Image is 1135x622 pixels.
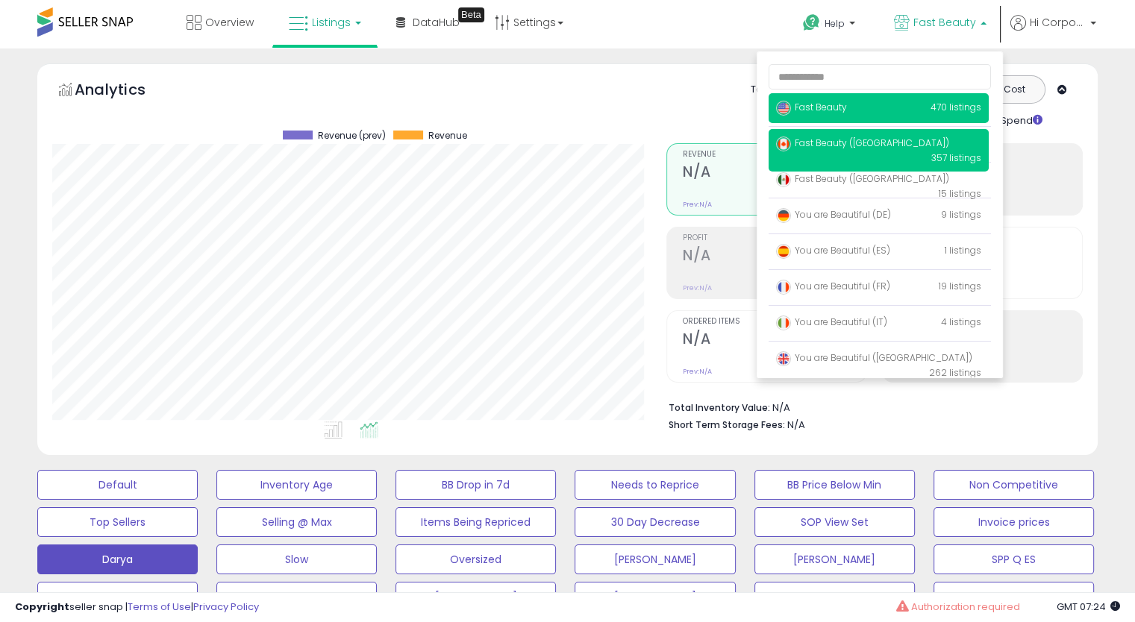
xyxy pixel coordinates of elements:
[216,582,377,612] button: Sofia
[776,244,791,259] img: spain.png
[776,315,887,328] span: You are Beautiful (IT)
[75,79,175,104] h5: Analytics
[776,208,891,221] span: You are Beautiful (DE)
[751,83,809,97] div: Totals For
[939,187,981,200] span: 15 listings
[776,280,791,295] img: france.png
[802,13,821,32] i: Get Help
[128,600,191,614] a: Terms of Use
[395,582,556,612] button: [PERSON_NAME]
[776,315,791,330] img: italy.png
[575,582,735,612] button: [PERSON_NAME]
[395,544,556,574] button: Oversized
[683,367,712,376] small: Prev: N/A
[776,351,972,364] span: You are Beautiful ([GEOGRAPHIC_DATA])
[683,247,866,267] h2: N/A
[776,280,890,292] span: You are Beautiful (FR)
[216,470,377,500] button: Inventory Age
[395,470,556,500] button: BB Drop in 7d
[934,582,1094,612] button: COGS report US
[413,15,460,30] span: DataHub
[934,470,1094,500] button: Non Competitive
[15,600,259,615] div: seller snap | |
[934,544,1094,574] button: SPP Q ES
[791,2,870,48] a: Help
[1057,600,1120,614] span: 2025-08-12 07:24 GMT
[683,234,866,242] span: Profit
[575,544,735,574] button: [PERSON_NAME]
[776,101,791,116] img: usa.png
[15,600,69,614] strong: Copyright
[216,544,377,574] button: Slow
[318,131,386,141] span: Revenue (prev)
[683,151,866,159] span: Revenue
[825,17,845,30] span: Help
[754,544,915,574] button: [PERSON_NAME]
[931,101,981,113] span: 470 listings
[1030,15,1086,30] span: Hi Corporate
[37,582,198,612] button: Re-measure
[669,398,1072,415] li: N/A
[929,366,981,379] span: 262 listings
[754,470,915,500] button: BB Price Below Min
[683,330,866,351] h2: N/A
[934,507,1094,537] button: Invoice prices
[776,172,791,187] img: mexico.png
[216,507,377,537] button: Selling @ Max
[787,418,805,432] span: N/A
[575,470,735,500] button: Needs to Reprice
[754,582,915,612] button: COGS report CAN
[776,244,890,257] span: You are Beautiful (ES)
[669,401,770,414] b: Total Inventory Value:
[776,101,847,113] span: Fast Beauty
[205,15,254,30] span: Overview
[683,200,712,209] small: Prev: N/A
[931,151,981,164] span: 357 listings
[395,507,556,537] button: Items Being Repriced
[776,136,791,151] img: canada.png
[776,136,949,149] span: Fast Beauty ([GEOGRAPHIC_DATA])
[913,15,976,30] span: Fast Beauty
[776,208,791,223] img: germany.png
[37,507,198,537] button: Top Sellers
[683,163,866,183] h2: N/A
[37,544,198,574] button: Darya
[683,283,712,292] small: Prev: N/A
[939,280,981,292] span: 19 listings
[754,507,915,537] button: SOP View Set
[193,600,259,614] a: Privacy Policy
[37,470,198,500] button: Default
[776,172,949,185] span: Fast Beauty ([GEOGRAPHIC_DATA])
[458,7,484,22] div: Tooltip anchor
[941,208,981,221] span: 9 listings
[941,315,981,328] span: 4 listings
[776,351,791,366] img: uk.png
[312,15,351,30] span: Listings
[1010,15,1096,48] a: Hi Corporate
[575,507,735,537] button: 30 Day Decrease
[683,318,866,326] span: Ordered Items
[428,131,467,141] span: Revenue
[945,244,981,257] span: 1 listings
[669,418,785,431] b: Short Term Storage Fees:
